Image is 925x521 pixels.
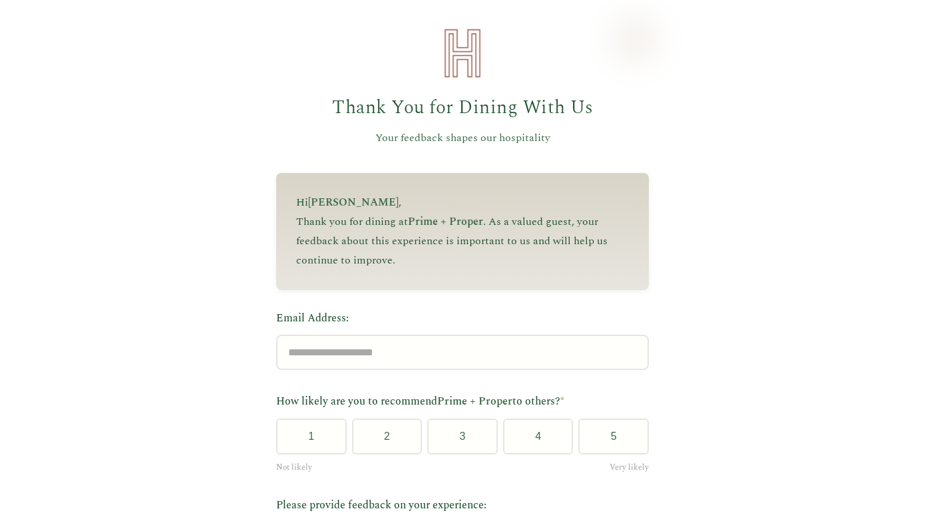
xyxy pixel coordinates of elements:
[276,419,347,454] button: 1
[436,27,489,80] img: Heirloom Hospitality Logo
[503,419,574,454] button: 4
[276,461,312,474] span: Not likely
[276,393,649,411] label: How likely are you to recommend to others?
[352,419,423,454] button: 2
[578,419,649,454] button: 5
[276,310,649,327] label: Email Address:
[610,461,649,474] span: Very likely
[427,419,498,454] button: 3
[308,194,399,210] span: [PERSON_NAME]
[276,130,649,147] p: Your feedback shapes our hospitality
[296,212,629,269] p: Thank you for dining at . As a valued guest, your feedback about this experience is important to ...
[437,393,512,409] span: Prime + Proper
[276,497,649,514] label: Please provide feedback on your experience:
[296,193,629,212] p: Hi ,
[408,214,483,230] span: Prime + Proper
[276,93,649,123] h1: Thank You for Dining With Us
